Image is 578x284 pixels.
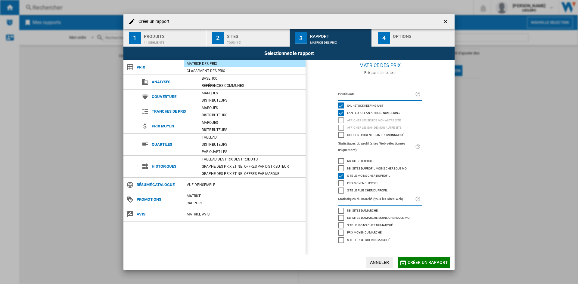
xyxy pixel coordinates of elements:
[199,163,306,169] div: Graphe des prix et nb. offres par distributeur
[123,47,455,60] div: Selectionnez le rapport
[310,38,369,44] div: Matrice des prix
[144,32,203,38] div: Produits
[199,120,306,126] div: Marques
[184,61,306,67] div: Matrice des prix
[338,179,422,187] md-checkbox: Prix moyen du profil
[347,110,400,115] span: EAN - European Article Numbering
[123,29,206,47] button: 1 Produits 14 segments
[207,29,289,47] button: 2 Sites TOUS (15)
[347,208,378,212] span: Nb. sites du marché
[347,188,387,192] span: Site le plus cher du profil
[338,124,422,132] md-checkbox: Afficher les EAN de mon autre site
[149,93,199,101] span: Couverture
[227,32,286,38] div: Sites
[184,193,306,199] div: Matrice
[338,165,422,172] md-checkbox: Nb. sites du profil moins chers que moi
[347,223,393,227] span: Site le moins cher du marché
[338,140,415,154] label: Statistiques du profil (sites Web sélectionnés uniquement)
[338,236,422,244] md-checkbox: Site le plus cher du marché
[398,257,450,268] button: Créer un rapport
[184,200,306,206] div: Rapport
[347,237,390,242] span: Site le plus cher du marché
[306,60,455,71] div: Matrice des prix
[378,32,390,44] div: 4
[199,90,306,96] div: Marques
[338,91,415,98] label: Identifiants
[338,221,422,229] md-checkbox: Site le moins cher du marché
[338,196,415,203] label: Statistiques du marché (tous les sites Web)
[338,172,422,180] md-checkbox: Site le moins cher du profil
[347,118,401,122] span: Afficher les SKU de mon autre site
[347,158,375,163] span: Nb. sites du profil
[443,19,450,26] ng-md-icon: getI18NText('BUTTONS.CLOSE_DIALOG')
[134,63,184,72] span: Prix
[347,133,404,137] span: Utiliser un identifiant personnalisé
[134,181,184,189] span: Résumé catalogue
[199,127,306,133] div: Distributeurs
[199,75,306,81] div: Base 100
[347,125,402,129] span: Afficher les EAN de mon autre site
[290,29,372,47] button: 3 Rapport Matrice des prix
[184,182,306,188] div: Vue d'ensemble
[338,214,422,222] md-checkbox: Nb. sites du marché moins chers que moi
[199,156,306,162] div: Tableau des prix des produits
[347,173,390,177] span: Site le moins cher du profil
[149,162,199,171] span: Historiques
[338,207,422,214] md-checkbox: Nb. sites du marché
[347,103,384,107] span: SKU - Stock Keeping Unit
[338,102,422,109] md-checkbox: SKU - Stock Keeping Unit
[184,211,306,217] div: Matrice AVIS
[144,38,203,44] div: 14 segments
[199,97,306,103] div: Distributeurs
[199,171,306,177] div: Graphe des prix et nb. offres par marque
[199,142,306,148] div: Distributeurs
[338,229,422,237] md-checkbox: Prix moyen du marché
[393,32,452,38] div: Options
[199,105,306,111] div: Marques
[149,78,199,86] span: Analyses
[129,32,141,44] div: 1
[366,257,393,268] button: Annuler
[199,134,306,140] div: Tableau
[347,215,410,219] span: Nb. sites du marché moins chers que moi
[212,32,224,44] div: 2
[306,71,455,75] div: Prix par distributeur
[184,68,306,74] div: Classement des prix
[135,19,170,25] h4: Créer un rapport
[440,16,452,28] button: getI18NText('BUTTONS.CLOSE_DIALOG')
[199,83,306,89] div: Références communes
[310,32,369,38] div: Rapport
[347,181,379,185] span: Prix moyen du profil
[338,131,422,139] md-checkbox: Utiliser un identifiant personnalisé
[134,210,184,218] span: Avis
[347,230,382,234] span: Prix moyen du marché
[338,117,422,124] md-checkbox: Afficher les SKU de mon autre site
[134,195,184,204] span: Promotions
[149,140,199,149] span: Quartiles
[199,112,306,118] div: Distributeurs
[408,260,448,265] span: Créer un rapport
[372,29,455,47] button: 4 Options
[338,187,422,194] md-checkbox: Site le plus cher du profil
[227,38,286,44] div: TOUS (15)
[295,32,307,44] div: 3
[149,122,199,130] span: Prix moyen
[338,109,422,117] md-checkbox: EAN - European Article Numbering
[338,157,422,165] md-checkbox: Nb. sites du profil
[199,149,306,155] div: Par quartiles
[149,107,199,116] span: Tranches de prix
[347,166,408,170] span: Nb. sites du profil moins chers que moi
